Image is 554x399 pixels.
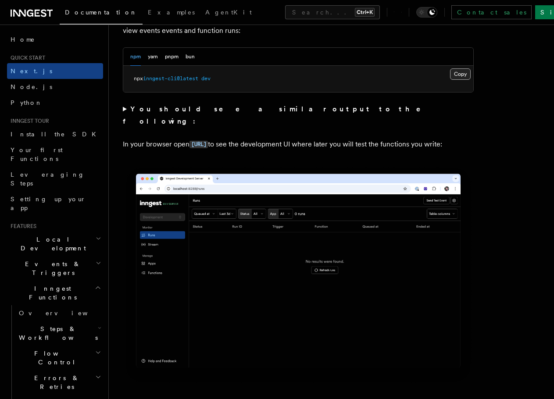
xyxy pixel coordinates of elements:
span: Events & Triggers [7,260,96,277]
span: Setting up your app [11,196,86,211]
button: Search...Ctrl+K [285,5,380,19]
span: Inngest tour [7,118,49,125]
button: Local Development [7,232,103,256]
a: [URL] [189,140,208,148]
summary: You should see a similar output to the following: [123,103,474,128]
span: AgentKit [205,9,252,16]
span: Examples [148,9,195,16]
span: inngest-cli@latest [143,75,198,82]
a: Next.js [7,63,103,79]
a: Home [7,32,103,47]
button: yarn [148,48,158,66]
code: [URL] [189,141,208,148]
span: Overview [19,310,109,317]
span: Errors & Retries [15,374,95,391]
button: bun [186,48,195,66]
span: Flow Control [15,349,95,367]
span: Leveraging Steps [11,171,85,187]
span: Next.js [11,68,52,75]
span: Node.js [11,83,52,90]
span: Documentation [65,9,137,16]
kbd: Ctrl+K [355,8,375,17]
a: Python [7,95,103,110]
a: Setting up your app [7,191,103,216]
button: Steps & Workflows [15,321,103,346]
a: Overview [15,305,103,321]
span: Steps & Workflows [15,324,98,342]
img: Inngest Dev Server's 'Runs' tab with no data [123,165,474,385]
button: pnpm [165,48,179,66]
span: Quick start [7,54,45,61]
button: Flow Control [15,346,103,370]
span: Home [11,35,35,44]
span: Python [11,99,43,106]
a: Install the SDK [7,126,103,142]
button: npm [130,48,141,66]
a: AgentKit [200,3,257,24]
a: Node.js [7,79,103,95]
a: Documentation [60,3,143,25]
button: Events & Triggers [7,256,103,281]
strong: You should see a similar output to the following: [123,105,433,125]
p: In your browser open to see the development UI where later you will test the functions you write: [123,138,474,151]
span: Inngest Functions [7,284,95,302]
button: Toggle dark mode [416,7,437,18]
a: Contact sales [451,5,532,19]
button: Errors & Retries [15,370,103,395]
a: Your first Functions [7,142,103,167]
span: Install the SDK [11,131,101,138]
span: Local Development [7,235,96,253]
span: npx [134,75,143,82]
span: Features [7,223,36,230]
button: Copy [450,68,471,80]
span: Your first Functions [11,146,63,162]
button: Inngest Functions [7,281,103,305]
a: Examples [143,3,200,24]
a: Leveraging Steps [7,167,103,191]
span: dev [201,75,211,82]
